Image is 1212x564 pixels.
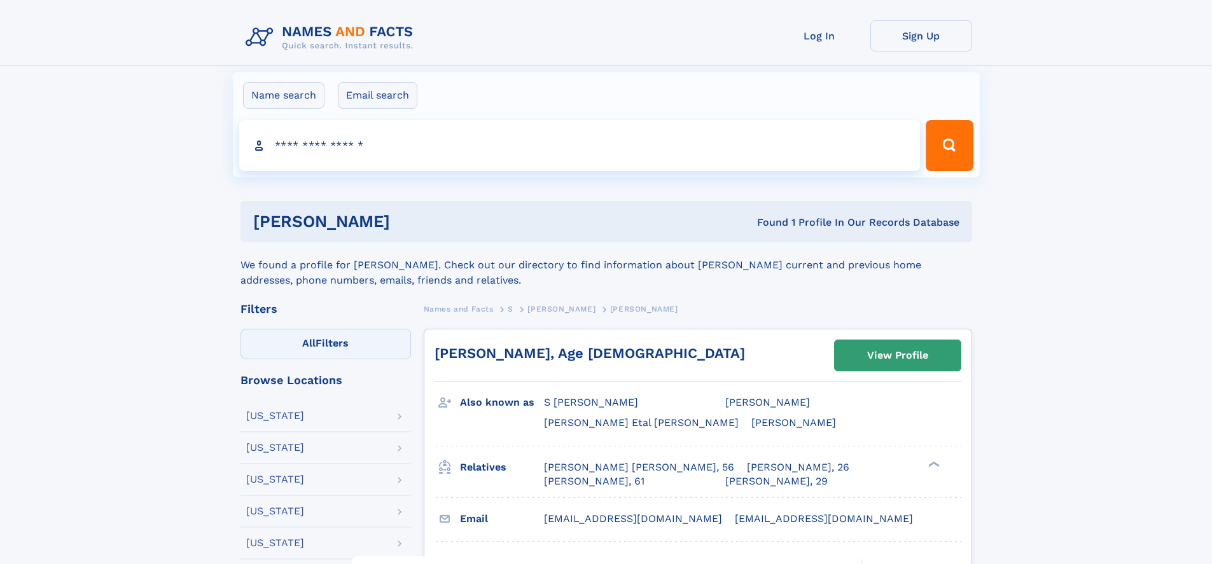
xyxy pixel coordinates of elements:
div: ❯ [925,460,940,468]
label: Email search [338,82,417,109]
span: S [PERSON_NAME] [544,396,638,408]
div: [US_STATE] [246,474,304,485]
a: [PERSON_NAME], 26 [747,460,849,474]
h3: Also known as [460,392,544,413]
div: Found 1 Profile In Our Records Database [573,216,959,230]
span: [PERSON_NAME] [725,396,810,408]
span: S [508,305,513,313]
span: [PERSON_NAME] [527,305,596,313]
div: Browse Locations [240,375,411,386]
label: Filters [240,329,411,359]
span: [PERSON_NAME] Etal [PERSON_NAME] [544,416,739,429]
h3: Relatives [460,457,544,478]
a: Names and Facts [424,301,494,317]
div: Filters [240,303,411,315]
a: [PERSON_NAME] [PERSON_NAME], 56 [544,460,734,474]
span: All [302,337,316,349]
a: S [508,301,513,317]
div: We found a profile for [PERSON_NAME]. Check out our directory to find information about [PERSON_N... [240,242,972,288]
a: View Profile [835,340,961,371]
div: [US_STATE] [246,443,304,453]
span: [EMAIL_ADDRESS][DOMAIN_NAME] [544,512,722,525]
div: [US_STATE] [246,538,304,548]
img: Logo Names and Facts [240,20,424,55]
button: Search Button [926,120,973,171]
div: [US_STATE] [246,411,304,421]
h3: Email [460,508,544,530]
input: search input [239,120,921,171]
h1: [PERSON_NAME] [253,214,574,230]
span: [PERSON_NAME] [610,305,678,313]
span: [EMAIL_ADDRESS][DOMAIN_NAME] [735,512,913,525]
a: Log In [769,20,870,52]
a: [PERSON_NAME], 29 [725,474,828,488]
a: [PERSON_NAME] [527,301,596,317]
a: [PERSON_NAME], 61 [544,474,644,488]
a: Sign Up [870,20,972,52]
div: [US_STATE] [246,506,304,516]
span: [PERSON_NAME] [751,416,836,429]
label: Name search [243,82,324,109]
a: [PERSON_NAME], Age [DEMOGRAPHIC_DATA] [435,345,745,361]
div: View Profile [867,341,928,370]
